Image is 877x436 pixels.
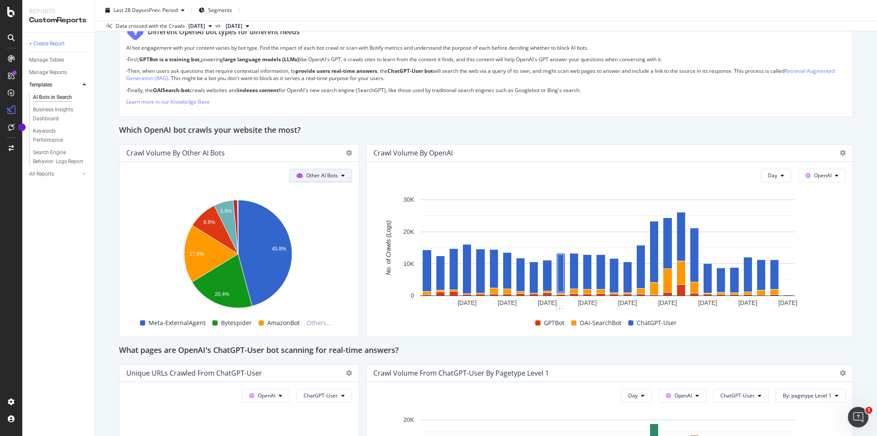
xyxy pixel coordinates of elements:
[188,22,205,30] span: 2025 Sep. 17th
[33,148,84,166] div: Search Engine Behavior: Logs Report
[119,124,301,137] h2: Which OpenAI bot crawls your website the most?
[544,318,564,328] span: GPTBot
[29,68,89,77] a: Manage Reports
[637,318,677,328] span: ChatGPT-User
[139,56,201,63] strong: GPTBot is a training bot,
[403,196,415,203] text: 30K
[303,318,335,328] span: Others...
[126,67,835,82] a: Retrieval Augmented Generation (RAG)
[306,172,338,179] span: Other AI Bots
[33,127,81,145] div: Keywords Performance
[580,318,621,328] span: OAI-SearchBot
[267,318,300,328] span: AmazonBot
[720,392,755,399] span: ChatGPT-User
[126,98,210,105] a: Learn more in our Knowledge Base
[126,195,350,316] svg: A chart.
[221,318,252,328] span: Bytespider
[29,170,54,179] div: All Reports
[242,389,289,403] button: OpenAI
[185,21,215,31] button: [DATE]
[126,67,846,82] p: Then, when users ask questions that require contextual information, to , the will search the web ...
[403,228,415,235] text: 20K
[144,6,178,14] span: vs Prev. Period
[289,169,352,182] button: Other AI Bots
[119,344,399,358] h2: What pages are OpenAI's ChatGPT-User bot scanning for real-time answers?
[126,56,128,63] strong: ·
[149,318,206,328] span: Meta-ExternalAgent
[29,7,88,15] div: Reports
[29,15,88,25] div: CustomReports
[126,44,846,51] p: AI bot engagement with your content varies by bot type. Find the impact of each bot crawl or scan...
[113,6,144,14] span: Last 28 Days
[848,407,868,427] iframe: Intercom live chat
[578,299,597,306] text: [DATE]
[238,87,279,94] strong: indexes content
[29,81,80,90] a: Templates
[373,149,453,157] div: Crawl Volume by OpenAI
[126,56,846,63] p: First, powering like OpenAI's GPT, it crawls sites to learn from the content it finds, and this c...
[403,260,415,267] text: 10K
[388,67,433,75] strong: ChatGPT-User bot
[814,172,832,179] span: OpenAI
[29,56,89,65] a: Manage Tables
[215,22,222,30] span: vs
[628,392,638,399] span: Day
[658,299,677,306] text: [DATE]
[779,299,797,306] text: [DATE]
[296,389,352,403] button: ChatGPT-User
[226,22,242,30] span: 2025 Aug. 20th
[457,299,476,306] text: [DATE]
[29,170,80,179] a: All Reports
[126,87,846,94] p: Finally, the crawls websites and for OpenAI's new search engine (SearchGPT), like those used by t...
[738,299,757,306] text: [DATE]
[403,416,415,423] text: 20K
[498,299,516,306] text: [DATE]
[33,127,89,145] a: Keywords Performance
[119,15,853,117] div: Different OpenAI bot types for different needsAI bot engagement with your content varies by bot t...
[538,299,557,306] text: [DATE]
[768,172,777,179] span: Day
[295,67,377,75] strong: provide users real-time answers
[215,291,229,297] text: 20.4%
[126,149,225,157] div: Crawl Volume by Other AI Bots
[119,344,853,358] div: What pages are OpenAI's ChatGPT-User bot scanning for real-time answers?
[126,67,128,75] strong: ·
[116,22,185,30] div: Data crossed with the Crawls
[621,389,652,403] button: Day
[29,68,67,77] div: Manage Reports
[119,124,853,137] div: Which OpenAI bot crawls your website the most?
[126,87,128,94] strong: ·
[203,219,215,225] text: 8.8%
[776,389,846,403] button: By: pagetype Level 1
[659,389,706,403] button: OpenAI
[783,392,832,399] span: By: pagetype Level 1
[195,3,236,17] button: Segments
[33,148,89,166] a: Search Engine Behavior: Logs Report
[102,3,188,17] button: Last 28 DaysvsPrev. Period
[119,144,359,337] div: Crawl Volume by Other AI BotsOther AI BotsA chart.Meta-ExternalAgentBytespiderAmazonBotOthers...
[373,195,842,316] svg: A chart.
[798,169,846,182] button: OpenAI
[556,305,563,312] div: plus
[271,246,286,252] text: 45.8%
[29,81,52,90] div: Templates
[373,369,549,377] div: Crawl Volume from ChatGPT-User by pagetype Level 1
[33,105,89,123] a: Business Insights Dashboard
[29,56,64,65] div: Manage Tables
[29,39,65,48] div: + Create Report
[761,169,791,182] button: Day
[18,123,26,131] div: Tooltip anchor
[33,105,82,123] div: Business Insights Dashboard
[33,93,89,102] a: AI Bots in Search
[208,6,232,14] span: Segments
[304,392,338,399] span: ChatGPT-User
[29,39,89,48] a: + Create Report
[220,208,232,214] text: 5.8%
[126,369,262,377] div: Unique URLs Crawled from ChatGPT-User
[713,389,769,403] button: ChatGPT-User
[385,221,392,275] text: No. of Crawls (Logs)
[618,299,637,306] text: [DATE]
[411,292,414,299] text: 0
